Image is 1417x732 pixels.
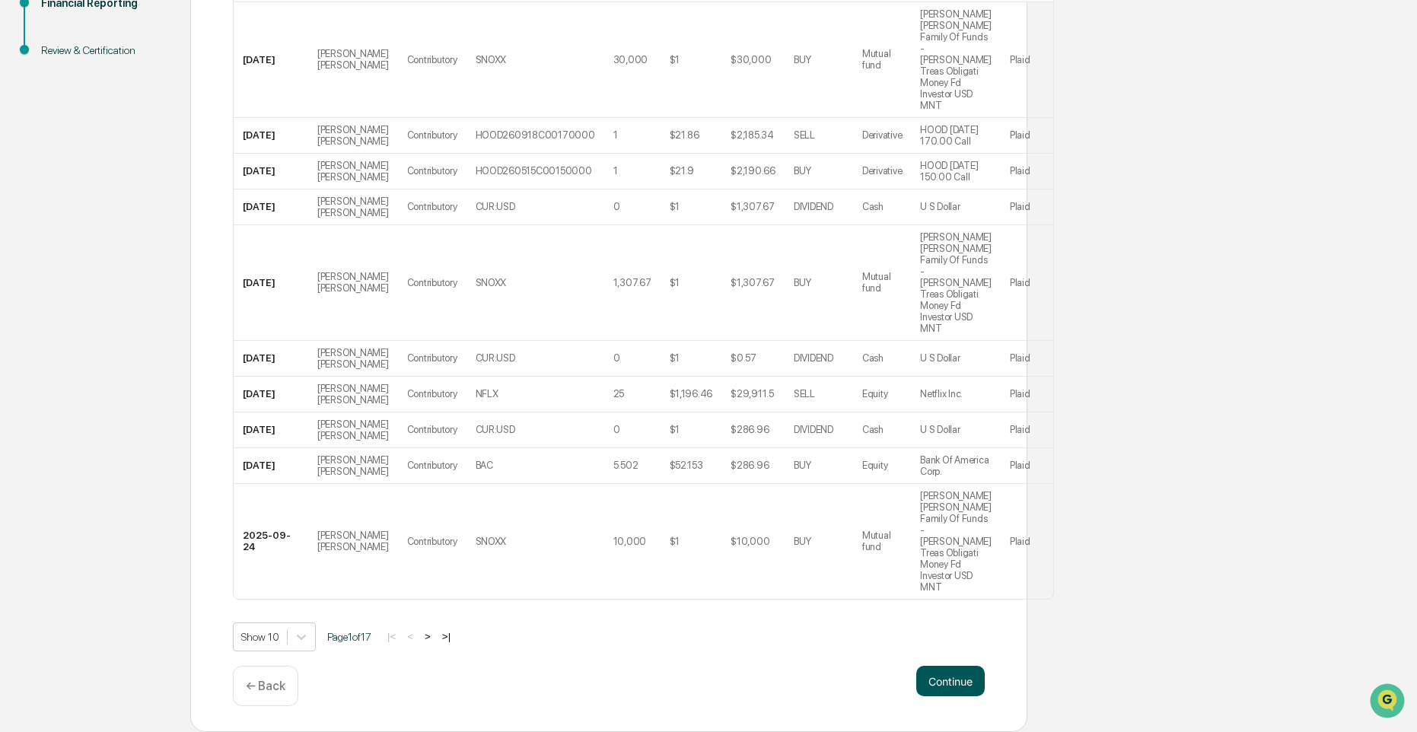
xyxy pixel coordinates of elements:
div: $29,911.5 [731,388,774,399]
div: 0 [613,201,620,212]
div: [PERSON_NAME] [PERSON_NAME] Family Of Funds - [PERSON_NAME] Treas Obligati Money Fd Investor USD MNT [920,490,992,593]
div: 1 [613,165,618,177]
div: Equity [862,388,887,399]
button: < [403,630,418,643]
td: Contributory [398,377,466,412]
div: 1 [613,129,618,141]
div: SNOXX [476,536,507,547]
div: BUY [794,54,811,65]
div: CUR:USD [476,352,515,364]
td: [DATE] [234,154,308,189]
td: [DATE] [234,118,308,154]
div: Start new chat [52,116,250,132]
td: Contributory [398,154,466,189]
div: CUR:USD [476,424,515,435]
div: $1 [670,424,680,435]
td: Contributory [398,412,466,448]
p: How can we help? [15,32,277,56]
div: $1,196.46 [670,388,713,399]
div: [PERSON_NAME] [PERSON_NAME] [317,271,389,294]
td: [DATE] [234,341,308,377]
div: DIVIDEND [794,352,833,364]
p: ← Back [246,679,285,693]
div: $21.9 [670,165,695,177]
td: [DATE] [234,412,308,448]
div: SELL [794,129,815,141]
div: $1,307.67 [731,277,775,288]
div: $286.96 [731,424,769,435]
a: Powered byPylon [107,257,184,269]
div: $2,185.34 [731,129,774,141]
a: 🖐️Preclearance [9,186,104,213]
div: BUY [794,165,811,177]
div: U S Dollar [920,352,960,364]
span: Data Lookup [30,221,96,236]
div: Derivative [862,165,902,177]
div: BUY [794,460,811,471]
div: $1 [670,536,680,547]
div: NFLX [476,388,498,399]
td: Plaid [1001,189,1053,225]
div: 10,000 [613,536,646,547]
div: [PERSON_NAME] [PERSON_NAME] [317,383,389,406]
div: Bank Of America Corp. [920,454,992,477]
div: Equity [862,460,887,471]
div: 1,307.67 [613,277,651,288]
div: HOOD260918C00170000 [476,129,595,141]
img: 1746055101610-c473b297-6a78-478c-a979-82029cc54cd1 [15,116,43,144]
div: $1 [670,277,680,288]
div: [PERSON_NAME] [PERSON_NAME] [317,124,389,147]
div: [PERSON_NAME] [PERSON_NAME] [317,530,389,552]
div: HOOD260515C00150000 [476,165,592,177]
div: SNOXX [476,277,507,288]
div: 0 [613,352,620,364]
button: Continue [916,666,985,696]
td: Plaid [1001,484,1053,599]
td: [DATE] [234,448,308,484]
div: 🗄️ [110,193,123,205]
div: U S Dollar [920,424,960,435]
span: Preclearance [30,192,98,207]
div: HOOD [DATE] 150.00 Call [920,160,992,183]
td: Plaid [1001,225,1053,341]
iframe: Open customer support [1368,682,1409,723]
div: $1 [670,54,680,65]
div: DIVIDEND [794,424,833,435]
div: $10,000 [731,536,769,547]
div: Cash [862,352,884,364]
td: Plaid [1001,412,1053,448]
div: [PERSON_NAME] [PERSON_NAME] [317,196,389,218]
td: 2025-09-24 [234,484,308,599]
div: [PERSON_NAME] [PERSON_NAME] [317,48,389,71]
div: [PERSON_NAME] [PERSON_NAME] Family Of Funds - [PERSON_NAME] Treas Obligati Money Fd Investor USD MNT [920,231,992,334]
div: $1 [670,352,680,364]
div: HOOD [DATE] 170.00 Call [920,124,992,147]
td: Plaid [1001,154,1053,189]
div: BAC [476,460,493,471]
div: $1 [670,201,680,212]
div: SELL [794,388,815,399]
div: [PERSON_NAME] [PERSON_NAME] Family Of Funds - [PERSON_NAME] Treas Obligati Money Fd Investor USD MNT [920,8,992,111]
button: > [420,630,435,643]
div: $2,190.66 [731,165,775,177]
div: 0 [613,424,620,435]
div: $1,307.67 [731,201,775,212]
td: Plaid [1001,118,1053,154]
td: [DATE] [234,189,308,225]
div: 🔎 [15,222,27,234]
div: CUR:USD [476,201,515,212]
td: Plaid [1001,377,1053,412]
span: Page 1 of 17 [327,631,371,643]
div: [PERSON_NAME] [PERSON_NAME] [317,347,389,370]
button: |< [383,630,400,643]
div: 30,000 [613,54,648,65]
td: Plaid [1001,2,1053,118]
div: 5.502 [613,460,638,471]
div: DIVIDEND [794,201,833,212]
div: Mutual fund [862,271,902,294]
div: Derivative [862,129,902,141]
td: [DATE] [234,225,308,341]
span: Attestations [126,192,189,207]
div: 25 [613,388,624,399]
